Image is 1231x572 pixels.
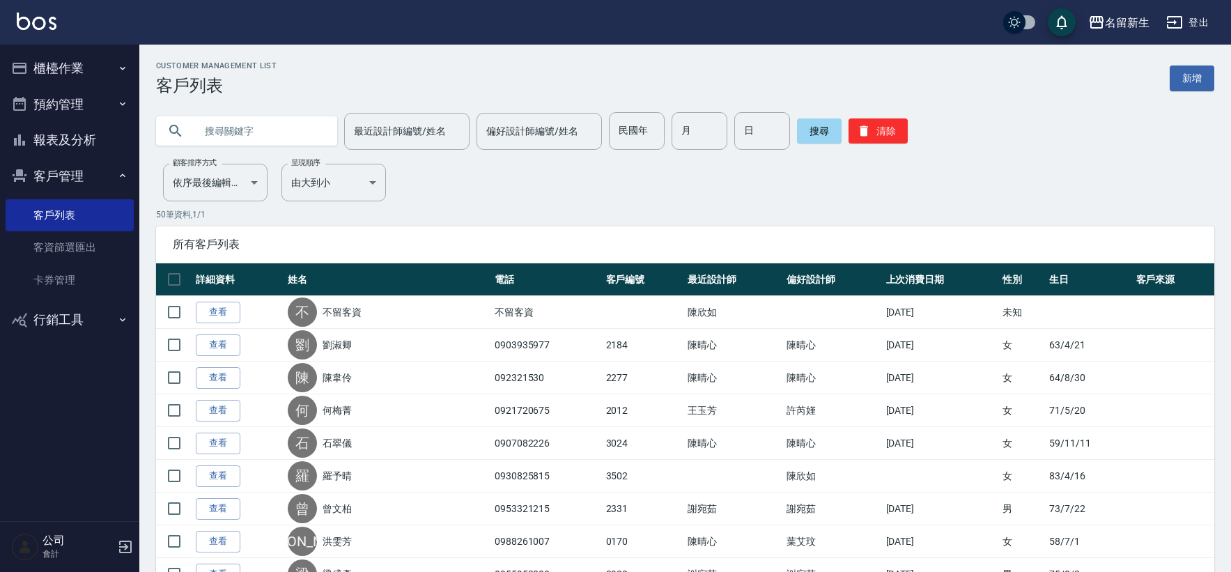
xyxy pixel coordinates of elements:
[6,264,134,296] a: 卡券管理
[783,394,882,427] td: 許芮嫤
[999,394,1046,427] td: 女
[491,525,603,558] td: 0988261007
[196,465,240,487] a: 查看
[999,525,1046,558] td: 女
[323,502,352,516] a: 曾文柏
[797,118,842,144] button: 搜尋
[173,157,217,168] label: 顧客排序方式
[1046,329,1132,362] td: 63/4/21
[999,427,1046,460] td: 女
[6,158,134,194] button: 客戶管理
[603,394,684,427] td: 2012
[196,400,240,422] a: 查看
[281,164,386,201] div: 由大到小
[491,263,603,296] th: 電話
[1048,8,1076,36] button: save
[288,396,317,425] div: 何
[684,394,783,427] td: 王玉芳
[883,427,999,460] td: [DATE]
[603,329,684,362] td: 2184
[603,263,684,296] th: 客戶編號
[17,13,56,30] img: Logo
[999,329,1046,362] td: 女
[288,527,317,556] div: [PERSON_NAME]
[192,263,284,296] th: 詳細資料
[163,164,268,201] div: 依序最後編輯時間
[156,208,1214,221] p: 50 筆資料, 1 / 1
[783,362,882,394] td: 陳晴心
[783,263,882,296] th: 偏好設計師
[291,157,320,168] label: 呈現順序
[999,362,1046,394] td: 女
[1046,394,1132,427] td: 71/5/20
[196,498,240,520] a: 查看
[684,493,783,525] td: 謝宛茹
[999,263,1046,296] th: 性別
[1046,362,1132,394] td: 64/8/30
[684,263,783,296] th: 最近設計師
[6,122,134,158] button: 報表及分析
[6,199,134,231] a: 客戶列表
[883,329,999,362] td: [DATE]
[883,394,999,427] td: [DATE]
[491,394,603,427] td: 0921720675
[196,367,240,389] a: 查看
[491,329,603,362] td: 0903935977
[603,460,684,493] td: 3502
[6,86,134,123] button: 預約管理
[288,494,317,523] div: 曾
[1046,493,1132,525] td: 73/7/22
[603,493,684,525] td: 2331
[684,296,783,329] td: 陳欣如
[11,533,39,561] img: Person
[288,297,317,327] div: 不
[196,302,240,323] a: 查看
[883,362,999,394] td: [DATE]
[1046,525,1132,558] td: 58/7/1
[999,460,1046,493] td: 女
[323,371,352,385] a: 陳韋伶
[42,548,114,560] p: 會計
[196,531,240,552] a: 查看
[783,493,882,525] td: 謝宛茹
[6,50,134,86] button: 櫃檯作業
[196,334,240,356] a: 查看
[783,329,882,362] td: 陳晴心
[783,525,882,558] td: 葉艾玟
[156,76,277,95] h3: 客戶列表
[883,493,999,525] td: [DATE]
[288,428,317,458] div: 石
[6,231,134,263] a: 客資篩選匯出
[603,525,684,558] td: 0170
[999,296,1046,329] td: 未知
[323,436,352,450] a: 石翠儀
[6,302,134,338] button: 行銷工具
[323,534,352,548] a: 洪雯芳
[1170,65,1214,91] a: 新增
[323,338,352,352] a: 劉淑卿
[288,461,317,490] div: 羅
[195,112,326,150] input: 搜尋關鍵字
[1046,263,1132,296] th: 生日
[684,427,783,460] td: 陳晴心
[999,493,1046,525] td: 男
[288,330,317,360] div: 劉
[284,263,491,296] th: 姓名
[491,493,603,525] td: 0953321215
[491,460,603,493] td: 0930825815
[883,525,999,558] td: [DATE]
[603,427,684,460] td: 3024
[173,238,1198,252] span: 所有客戶列表
[323,469,352,483] a: 羅予晴
[288,363,317,392] div: 陳
[1161,10,1214,36] button: 登出
[1083,8,1155,37] button: 名留新生
[883,263,999,296] th: 上次消費日期
[491,427,603,460] td: 0907082226
[883,296,999,329] td: [DATE]
[783,427,882,460] td: 陳晴心
[783,460,882,493] td: 陳欣如
[156,61,277,70] h2: Customer Management List
[491,296,603,329] td: 不留客資
[491,362,603,394] td: 092321530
